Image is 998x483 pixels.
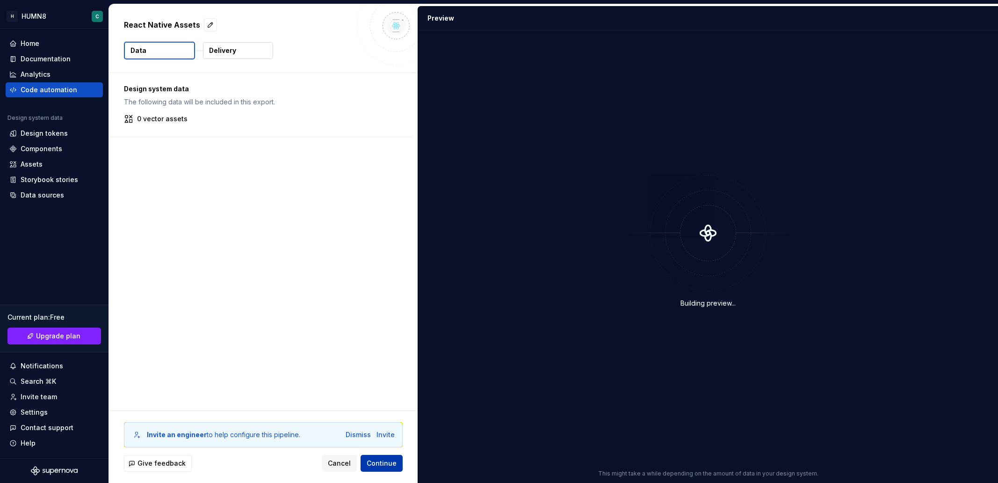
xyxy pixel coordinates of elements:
div: HUMN8 [22,12,46,21]
p: Design system data [124,84,398,94]
button: Invite [376,430,395,439]
button: Help [6,436,103,451]
a: Data sources [6,188,103,203]
svg: Supernova Logo [31,466,78,476]
div: Settings [21,408,48,417]
button: Dismiss [346,430,371,439]
a: Home [6,36,103,51]
a: Code automation [6,82,103,97]
button: Cancel [322,455,357,472]
p: Delivery [209,46,236,55]
button: Continue [361,455,403,472]
p: This might take a while depending on the amount of data in your design system. [598,470,818,477]
span: Give feedback [137,459,186,468]
button: Notifications [6,359,103,373]
div: C [95,13,99,20]
div: Components [21,144,62,154]
a: Analytics [6,67,103,82]
div: Contact support [21,423,73,432]
div: Design tokens [21,129,68,138]
div: Documentation [21,54,71,64]
div: Help [21,439,36,448]
div: Assets [21,160,43,169]
button: Search ⌘K [6,374,103,389]
button: Data [124,42,195,59]
p: 0 vector assets [137,114,188,124]
a: Documentation [6,51,103,66]
button: Give feedback [124,455,192,472]
b: Invite an engineer [147,431,207,439]
div: Notifications [21,361,63,371]
div: Home [21,39,39,48]
a: Design tokens [6,126,103,141]
button: Contact support [6,420,103,435]
a: Components [6,141,103,156]
div: Invite team [21,392,57,402]
span: Upgrade plan [36,331,80,341]
button: Upgrade plan [7,328,101,344]
a: Settings [6,405,103,420]
a: Invite team [6,389,103,404]
span: Cancel [328,459,351,468]
div: Storybook stories [21,175,78,184]
div: Analytics [21,70,51,79]
button: Delivery [203,42,273,59]
div: Search ⌘K [21,377,56,386]
p: React Native Assets [124,19,200,30]
p: The following data will be included in this export. [124,97,398,107]
div: Data sources [21,190,64,200]
div: Current plan : Free [7,313,101,322]
div: to help configure this pipeline. [147,430,300,439]
a: Storybook stories [6,172,103,187]
div: H [7,11,18,22]
button: HHUMN8C [2,6,107,26]
div: Preview [427,14,454,23]
div: Design system data [7,114,63,122]
div: Building preview... [680,299,736,308]
p: Data [130,46,146,55]
div: Code automation [21,85,77,95]
span: Continue [367,459,397,468]
a: Assets [6,157,103,172]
